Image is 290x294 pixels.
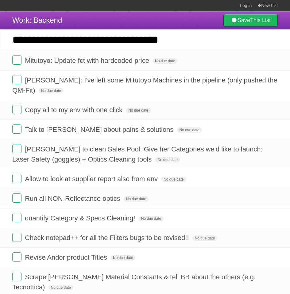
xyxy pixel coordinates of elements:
[12,75,21,84] label: Done
[161,177,186,182] span: No due date
[12,76,277,94] span: [PERSON_NAME]: I've left some Mitutoyo Machines in the pipeline (only pushed the QM-Fit)
[25,234,190,242] span: Check notepad++ for all the Filters bugs to be revised!!
[25,195,122,202] span: Run all NON-Reflectance optics
[124,196,149,202] span: No due date
[25,175,159,183] span: Allow to look at supplier report also from env
[250,17,271,23] b: This List
[25,126,175,133] span: Talk to [PERSON_NAME] about pains & solutions
[12,55,21,65] label: Done
[12,233,21,242] label: Done
[139,216,164,221] span: No due date
[192,235,217,241] span: No due date
[12,252,21,262] label: Done
[153,58,177,64] span: No due date
[12,124,21,134] label: Done
[25,106,124,114] span: Copy all to my env with one click
[126,108,151,113] span: No due date
[12,145,263,163] span: [PERSON_NAME] to clean Sales Pool: Give her Categories we'd like to launch: Laser Safety (goggles...
[155,157,180,162] span: No due date
[25,254,109,261] span: Revise Andor product Titles
[25,57,151,64] span: Mitutoyo: Update fct with hardcoded price
[12,272,21,281] label: Done
[25,214,137,222] span: quantify Category & Specs Cleaning!
[12,193,21,203] label: Done
[12,105,21,114] label: Done
[12,273,256,291] span: Scrape [PERSON_NAME] Material Constants & tell BB about the others (e.g. Tecnottica)
[12,213,21,222] label: Done
[177,127,202,133] span: No due date
[48,285,73,290] span: No due date
[12,144,21,153] label: Done
[110,255,135,261] span: No due date
[12,16,62,24] span: Work: Backend
[223,14,278,26] a: SaveThis List
[39,88,64,94] span: No due date
[12,174,21,183] label: Done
